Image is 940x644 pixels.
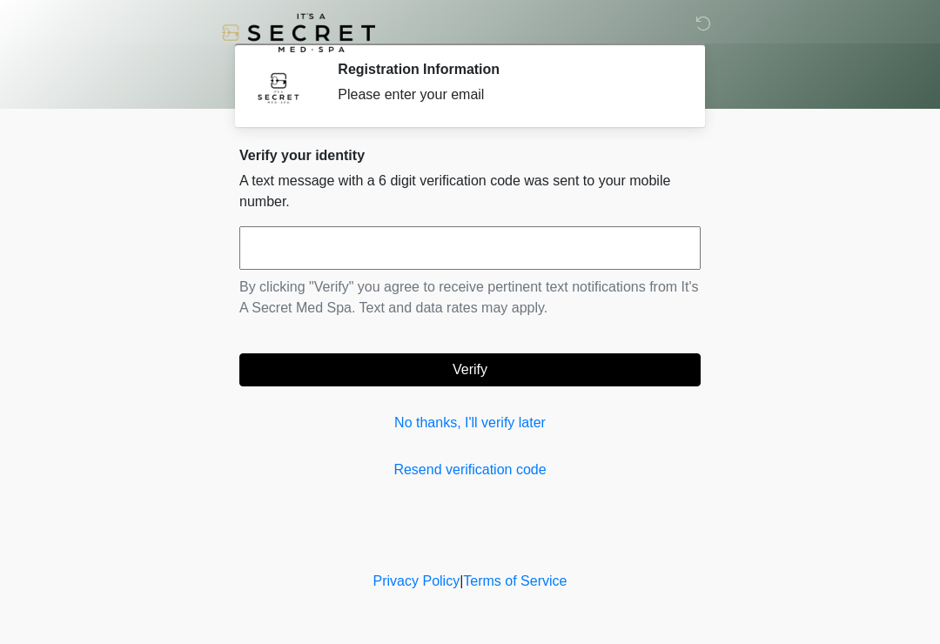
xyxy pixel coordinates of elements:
a: | [460,574,463,588]
a: Terms of Service [463,574,567,588]
h2: Registration Information [338,61,675,77]
div: Please enter your email [338,84,675,105]
a: Privacy Policy [373,574,460,588]
img: Agent Avatar [252,61,305,113]
h2: Verify your identity [239,147,701,164]
a: Resend verification code [239,460,701,480]
a: No thanks, I'll verify later [239,413,701,433]
p: A text message with a 6 digit verification code was sent to your mobile number. [239,171,701,212]
button: Verify [239,353,701,386]
img: It's A Secret Med Spa Logo [222,13,375,52]
p: By clicking "Verify" you agree to receive pertinent text notifications from It's A Secret Med Spa... [239,277,701,319]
